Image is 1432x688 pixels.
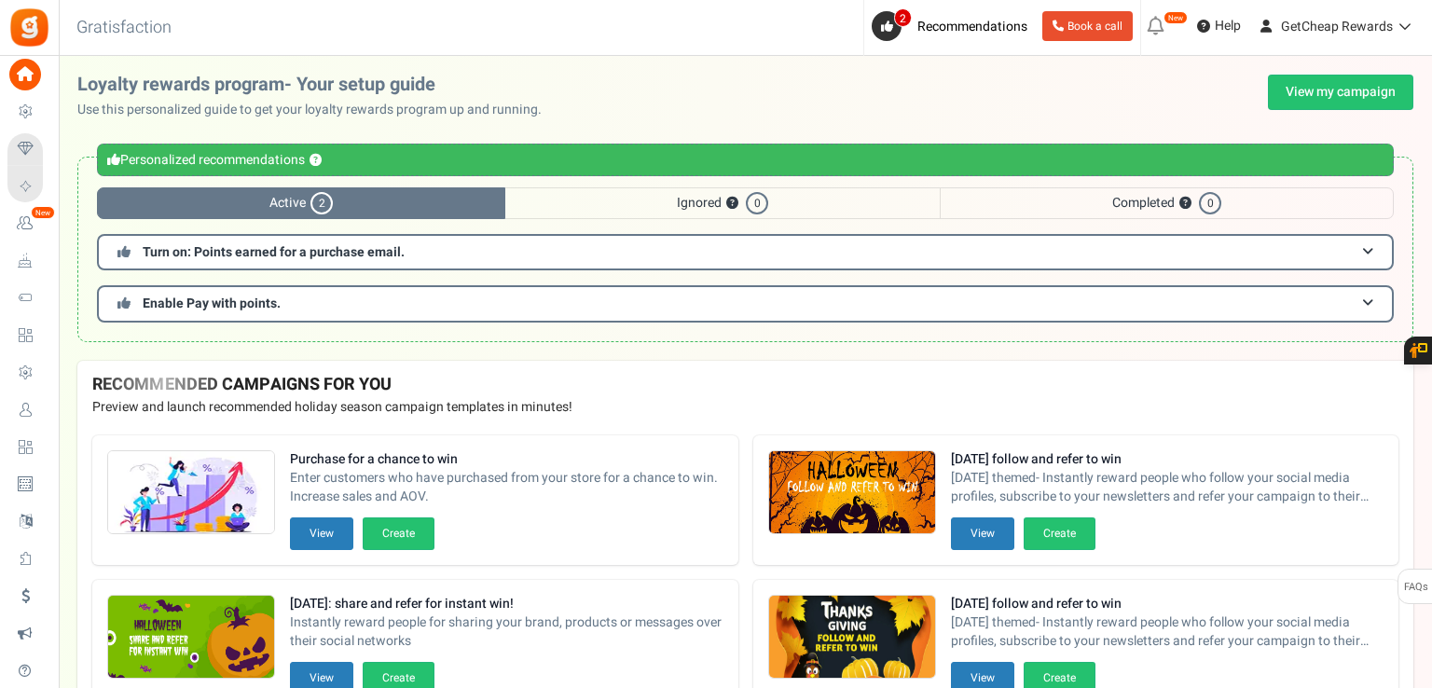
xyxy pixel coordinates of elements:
[1210,17,1241,35] span: Help
[290,450,723,469] strong: Purchase for a chance to win
[1268,75,1413,110] a: View my campaign
[505,187,940,219] span: Ignored
[1199,192,1221,214] span: 0
[97,144,1394,176] div: Personalized recommendations
[1403,570,1428,605] span: FAQs
[97,187,505,219] span: Active
[363,517,434,550] button: Create
[769,596,935,680] img: Recommended Campaigns
[310,155,322,167] button: ?
[951,450,1384,469] strong: [DATE] follow and refer to win
[143,242,405,262] span: Turn on: Points earned for a purchase email.
[108,596,274,680] img: Recommended Campaigns
[726,198,738,210] button: ?
[1024,517,1095,550] button: Create
[290,469,723,506] span: Enter customers who have purchased from your store for a chance to win. Increase sales and AOV.
[310,192,333,214] span: 2
[1042,11,1133,41] a: Book a call
[290,517,353,550] button: View
[1163,11,1188,24] em: New
[290,595,723,613] strong: [DATE]: share and refer for instant win!
[290,613,723,651] span: Instantly reward people for sharing your brand, products or messages over their social networks
[769,451,935,535] img: Recommended Campaigns
[7,208,50,240] a: New
[1179,198,1191,210] button: ?
[1190,11,1248,41] a: Help
[917,17,1027,36] span: Recommendations
[894,8,912,27] span: 2
[1281,17,1393,36] span: GetCheap Rewards
[746,192,768,214] span: 0
[92,376,1398,394] h4: RECOMMENDED CAMPAIGNS FOR YOU
[951,517,1014,550] button: View
[92,398,1398,417] p: Preview and launch recommended holiday season campaign templates in minutes!
[951,595,1384,613] strong: [DATE] follow and refer to win
[31,206,55,219] em: New
[8,7,50,48] img: Gratisfaction
[108,451,274,535] img: Recommended Campaigns
[951,613,1384,651] span: [DATE] themed- Instantly reward people who follow your social media profiles, subscribe to your n...
[940,187,1394,219] span: Completed
[951,469,1384,506] span: [DATE] themed- Instantly reward people who follow your social media profiles, subscribe to your n...
[77,101,557,119] p: Use this personalized guide to get your loyalty rewards program up and running.
[56,9,192,47] h3: Gratisfaction
[143,294,281,313] span: Enable Pay with points.
[77,75,557,95] h2: Loyalty rewards program- Your setup guide
[872,11,1035,41] a: 2 Recommendations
